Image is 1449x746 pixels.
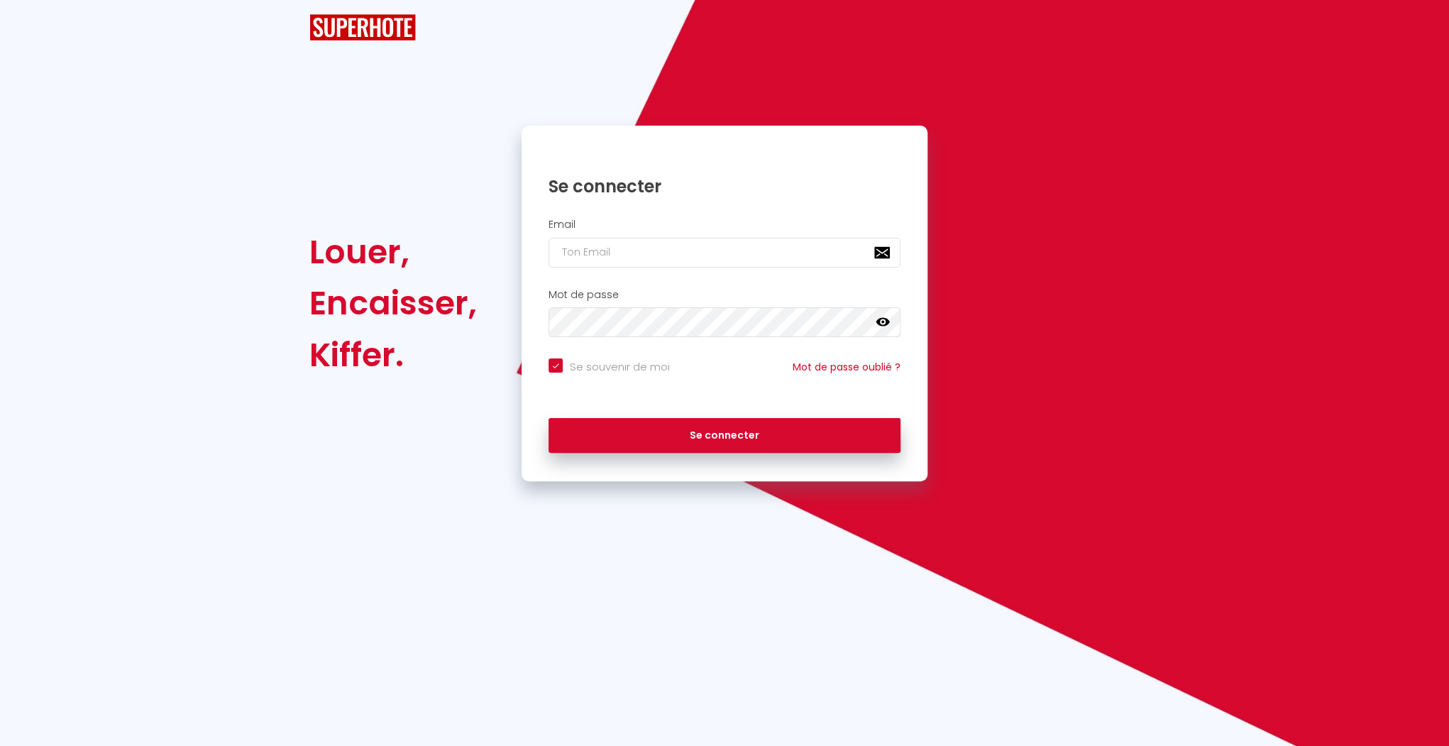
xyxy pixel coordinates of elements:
div: Louer, [309,226,477,278]
h2: Mot de passe [549,289,900,301]
a: Mot de passe oublié ? [793,360,900,374]
div: Kiffer. [309,329,477,380]
button: Ouvrir le widget de chat LiveChat [11,6,54,48]
button: Se connecter [549,418,900,454]
input: Ton Email [549,238,900,268]
div: Encaisser, [309,278,477,329]
img: SuperHote logo [309,14,416,40]
h1: Se connecter [549,175,900,197]
h2: Email [549,219,900,231]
